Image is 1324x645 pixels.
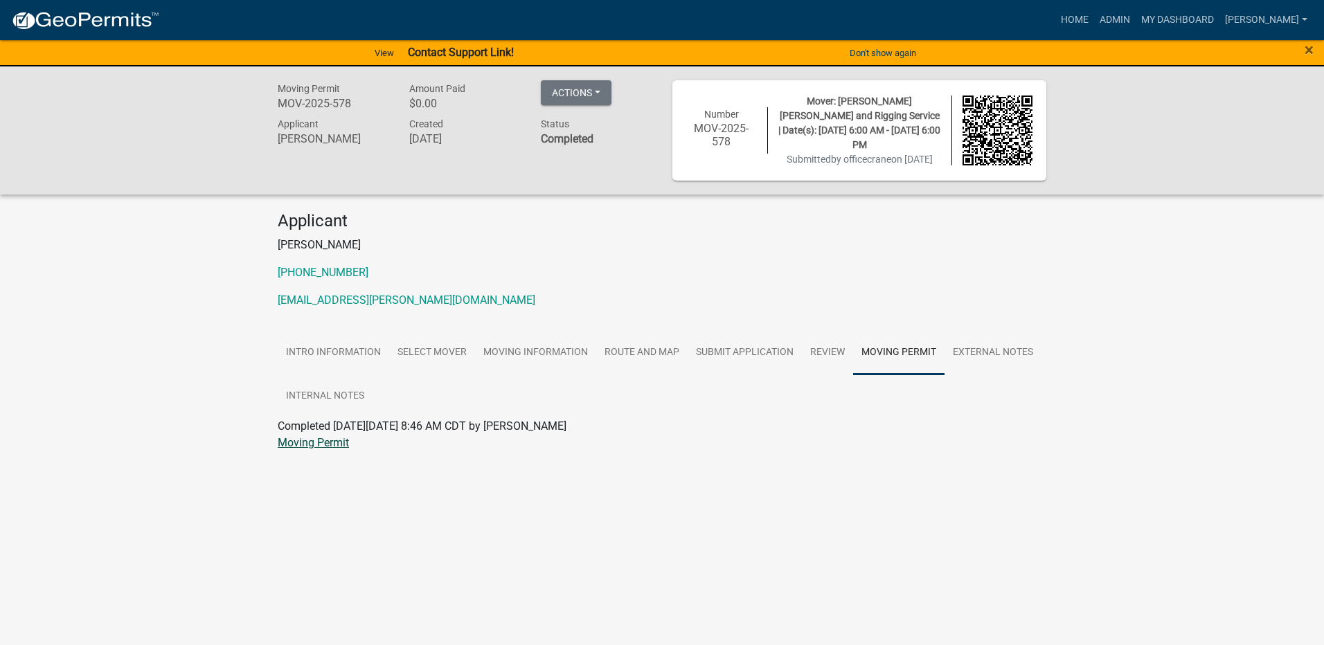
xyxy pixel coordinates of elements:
button: Close [1305,42,1314,58]
span: Submitted on [DATE] [787,154,933,165]
a: [EMAIL_ADDRESS][PERSON_NAME][DOMAIN_NAME] [278,293,535,307]
a: Home [1055,7,1094,33]
span: Number [704,109,739,120]
button: Don't show again [844,42,922,64]
h6: [DATE] [409,132,520,145]
a: Internal Notes [278,374,373,419]
p: [PERSON_NAME] [278,237,1046,253]
a: Intro information [278,331,389,375]
span: Completed [DATE][DATE] 8:46 AM CDT by [PERSON_NAME] [278,419,566,433]
a: View [369,42,400,64]
a: Admin [1094,7,1136,33]
a: Moving Information [475,331,596,375]
span: Status [541,118,569,129]
a: Select Mover [389,331,475,375]
span: Mover: [PERSON_NAME] [PERSON_NAME] and Rigging Service | Date(s): [DATE] 6:00 AM - [DATE] 6:00 PM [778,96,940,150]
span: Applicant [278,118,319,129]
strong: Contact Support Link! [408,46,514,59]
a: [PHONE_NUMBER] [278,266,368,279]
strong: Completed [541,132,593,145]
h4: Applicant [278,211,1046,231]
h6: [PERSON_NAME] [278,132,388,145]
a: My Dashboard [1136,7,1219,33]
a: Moving Permit [853,331,945,375]
a: External Notes [945,331,1041,375]
h6: MOV-2025-578 [278,97,388,110]
img: QR code [963,96,1033,166]
span: by officecrane [831,154,891,165]
span: Created [409,118,443,129]
h6: MOV-2025-578 [686,122,757,148]
span: × [1305,40,1314,60]
span: Moving Permit [278,83,340,94]
h6: $0.00 [409,97,520,110]
a: Moving Permit [278,436,349,449]
a: Review [802,331,853,375]
a: Route and Map [596,331,688,375]
button: Actions [541,80,611,105]
a: Submit Application [688,331,802,375]
span: Amount Paid [409,83,465,94]
a: [PERSON_NAME] [1219,7,1313,33]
